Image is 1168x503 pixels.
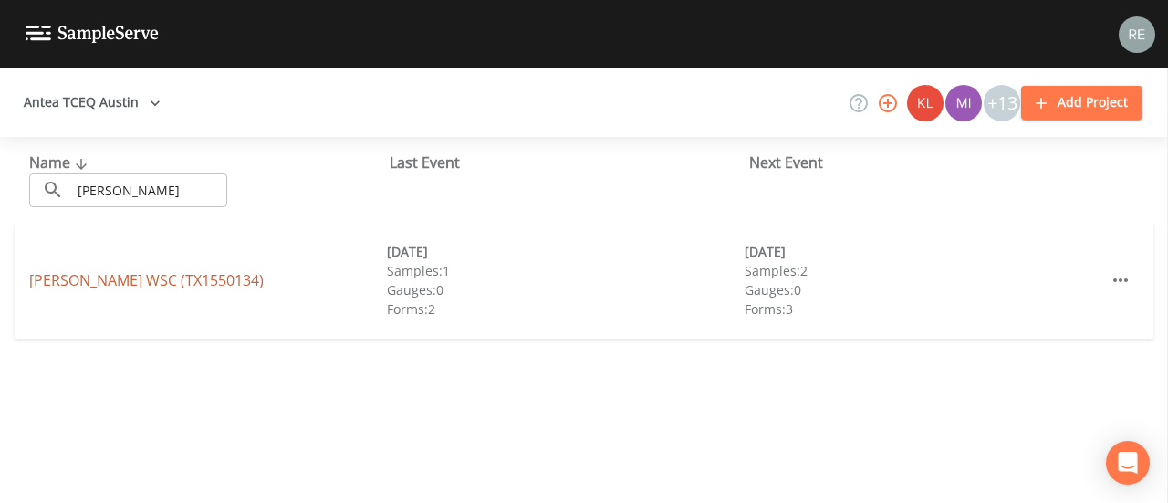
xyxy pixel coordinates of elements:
[1021,86,1142,120] button: Add Project
[944,85,983,121] div: Miriaha Caddie
[387,299,745,319] div: Forms: 2
[1106,441,1150,485] div: Open Intercom Messenger
[16,86,168,120] button: Antea TCEQ Austin
[945,85,982,121] img: a1ea4ff7c53760f38bef77ef7c6649bf
[907,85,944,121] img: 9c4450d90d3b8045b2e5fa62e4f92659
[26,26,159,43] img: logo
[745,299,1102,319] div: Forms: 3
[387,242,745,261] div: [DATE]
[745,242,1102,261] div: [DATE]
[71,173,227,207] input: Search Projects
[984,85,1020,121] div: +13
[390,152,750,173] div: Last Event
[745,261,1102,280] div: Samples: 2
[387,261,745,280] div: Samples: 1
[906,85,944,121] div: Kler Teran
[1119,16,1155,53] img: e720f1e92442e99c2aab0e3b783e6548
[387,280,745,299] div: Gauges: 0
[29,152,92,173] span: Name
[749,152,1110,173] div: Next Event
[745,280,1102,299] div: Gauges: 0
[29,270,264,290] a: [PERSON_NAME] WSC (TX1550134)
